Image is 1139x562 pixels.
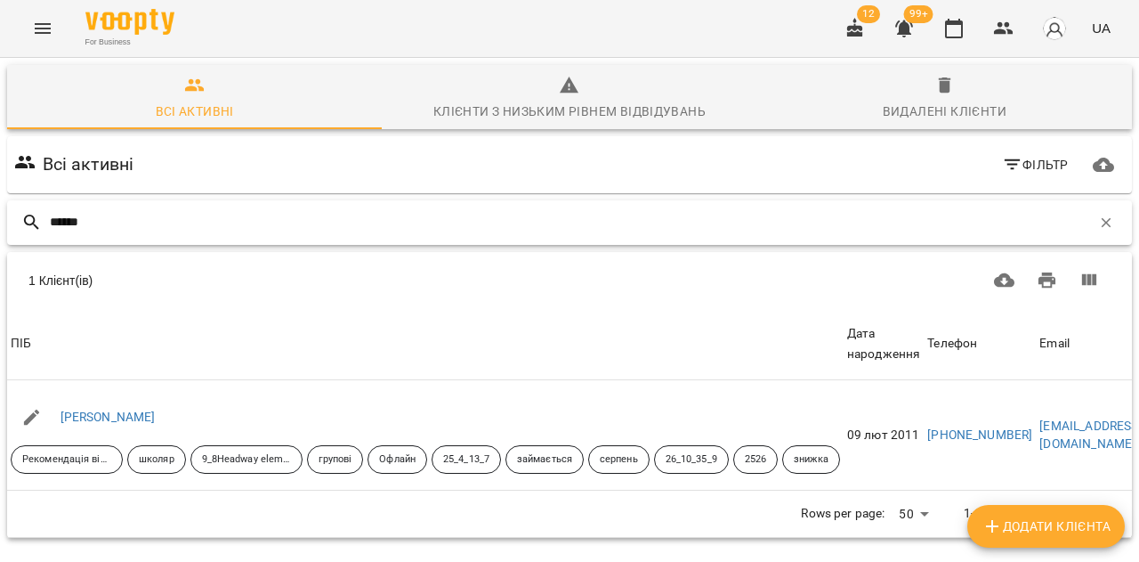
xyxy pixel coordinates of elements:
[156,101,234,122] div: Всі активні
[857,5,880,23] span: 12
[904,5,933,23] span: 99+
[995,149,1076,181] button: Фільтр
[983,259,1026,302] button: Завантажити CSV
[844,380,924,491] td: 09 лют 2011
[927,428,1032,442] a: [PHONE_NUMBER]
[28,272,538,289] div: 1 Клієнт(ів)
[794,452,828,468] p: знижка
[588,445,650,474] div: серпень
[745,452,766,468] p: 2526
[892,501,934,527] div: 50
[11,333,31,354] div: Sort
[11,333,840,354] span: ПІБ
[7,252,1132,309] div: Table Toolbar
[801,505,885,523] p: Rows per page:
[11,445,123,474] div: Рекомендація від друзів знайомих тощо
[432,445,501,474] div: 25_4_13_7
[22,452,111,468] p: Рекомендація від друзів знайомих тощо
[1039,333,1070,354] div: Email
[883,101,1006,122] div: Видалені клієнти
[43,151,134,178] h6: Всі активні
[782,445,840,474] div: знижка
[379,452,416,468] p: Офлайн
[733,445,778,474] div: 2526
[127,445,186,474] div: школяр
[847,323,920,365] div: Дата народження
[1026,259,1069,302] button: Друк
[319,452,352,468] p: групові
[11,333,31,354] div: ПІБ
[666,452,717,468] p: 26_10_35_9
[85,37,174,48] span: For Business
[1068,259,1111,302] button: Вигляд колонок
[967,505,1125,548] button: Додати клієнта
[964,505,1006,523] p: 1-1 of 1
[600,452,638,468] p: серпень
[927,333,977,354] div: Sort
[847,323,920,365] div: Sort
[1039,333,1070,354] div: Sort
[517,452,572,468] p: займається
[85,9,174,35] img: Voopty Logo
[202,452,291,468] p: 9_8Headway elementary someany
[981,516,1111,537] span: Додати клієнта
[927,333,1032,354] span: Телефон
[1092,19,1111,37] span: UA
[1042,16,1067,41] img: avatar_s.png
[368,445,427,474] div: Офлайн
[307,445,364,474] div: групові
[443,452,489,468] p: 25_4_13_7
[139,452,174,468] p: школяр
[1085,12,1118,45] button: UA
[21,7,64,50] button: Menu
[61,410,156,424] a: [PERSON_NAME]
[654,445,729,474] div: 26_10_35_9
[433,101,706,122] div: Клієнти з низьким рівнем відвідувань
[927,333,977,354] div: Телефон
[505,445,584,474] div: займається
[190,445,303,474] div: 9_8Headway elementary someany
[1002,154,1069,175] span: Фільтр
